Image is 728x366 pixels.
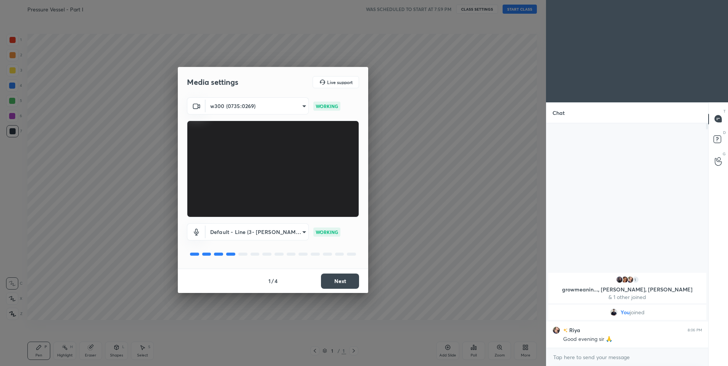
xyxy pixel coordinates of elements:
img: 3a38f146e3464b03b24dd93f76ec5ac5.jpg [610,309,618,316]
p: growmeanin..., [PERSON_NAME], [PERSON_NAME] [553,286,702,293]
h4: / [271,277,274,285]
p: G [723,151,726,157]
div: w300 (0735:0269) [206,223,309,240]
button: Next [321,274,359,289]
img: d5943a60338d4702bbd5b520241f8b59.jpg [616,276,623,283]
div: grid [546,271,708,348]
img: ad9b1ca7378248a280ec44d6413dd476.jpg [621,276,629,283]
h2: Media settings [187,77,238,87]
img: 9a58a05a9ad6482a82cd9b5ca215b066.jpg [552,326,560,334]
span: You [621,309,630,315]
p: D [723,130,726,135]
div: 1 [632,276,639,283]
h5: Live support [327,80,353,84]
p: WORKING [316,229,338,236]
div: Good evening sir 🙏 [563,336,702,343]
p: Chat [546,103,571,123]
p: WORKING [316,103,338,110]
h4: 4 [275,277,278,285]
span: joined [630,309,645,315]
div: 8:06 PM [688,328,702,332]
h4: 1 [268,277,271,285]
p: & 1 other joined [553,294,702,300]
img: no-rating-badge.077c3623.svg [563,328,568,333]
img: 9a58a05a9ad6482a82cd9b5ca215b066.jpg [626,276,634,283]
h6: Riya [568,326,580,334]
p: T [723,108,726,114]
div: w300 (0735:0269) [206,97,309,115]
